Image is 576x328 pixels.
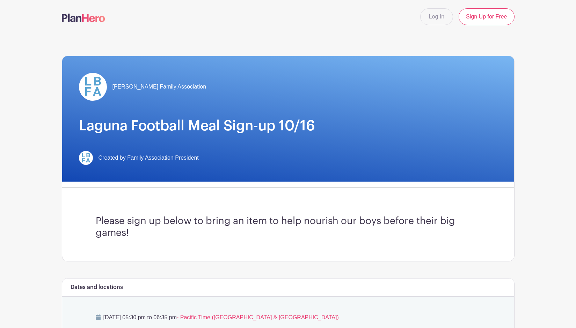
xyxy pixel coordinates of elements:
span: [PERSON_NAME] Family Association [112,83,206,91]
h3: Please sign up below to bring an item to help nourish our boys before their big games! [96,215,481,239]
h6: Dates and locations [71,284,123,291]
a: Sign Up for Free [459,8,514,25]
img: LBFArev.png [79,73,107,101]
img: logo-507f7623f17ff9eddc593b1ce0a138ce2505c220e1c5a4e2b4648c50719b7d32.svg [62,14,105,22]
p: [DATE] 05:30 pm to 06:35 pm [96,313,481,322]
span: Created by Family Association President [99,154,199,162]
span: - Pacific Time ([GEOGRAPHIC_DATA] & [GEOGRAPHIC_DATA]) [177,314,339,320]
a: Log In [420,8,453,25]
h1: Laguna Football Meal Sign-up 10/16 [79,117,497,134]
img: LBFArev.png [79,151,93,165]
